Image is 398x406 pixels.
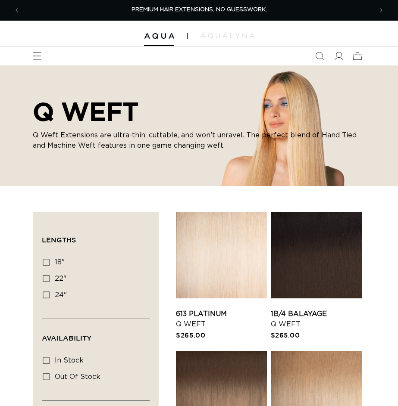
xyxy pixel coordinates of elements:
p: Q Weft Extensions are ultra-thin, cuttable, and won’t unravel. The perfect blend of Hand Tied and... [33,130,360,151]
button: Next announcement [372,1,391,20]
span: 22" [55,275,66,282]
summary: Lengths (0 selected) [42,221,150,252]
a: 1B/4 Balayage Q Weft [271,309,362,329]
button: Previous announcement [7,1,26,20]
span: 18" [55,259,65,266]
img: Aqua Hair Extensions [144,33,174,39]
h2: Q WEFT [33,96,360,127]
img: aqualyna.com [201,33,254,38]
a: 613 Platinum Q Weft [176,309,267,329]
span: Out of stock [55,373,100,380]
span: PREMIUM HAIR EXTENSIONS. NO GUESSWORK. [132,7,267,12]
span: Availability [42,334,91,342]
summary: Search [310,46,329,65]
span: Lengths [42,236,76,244]
span: 24" [55,291,67,298]
span: In stock [55,357,84,364]
summary: Menu [28,46,47,65]
summary: Availability (0 selected) [42,319,150,350]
